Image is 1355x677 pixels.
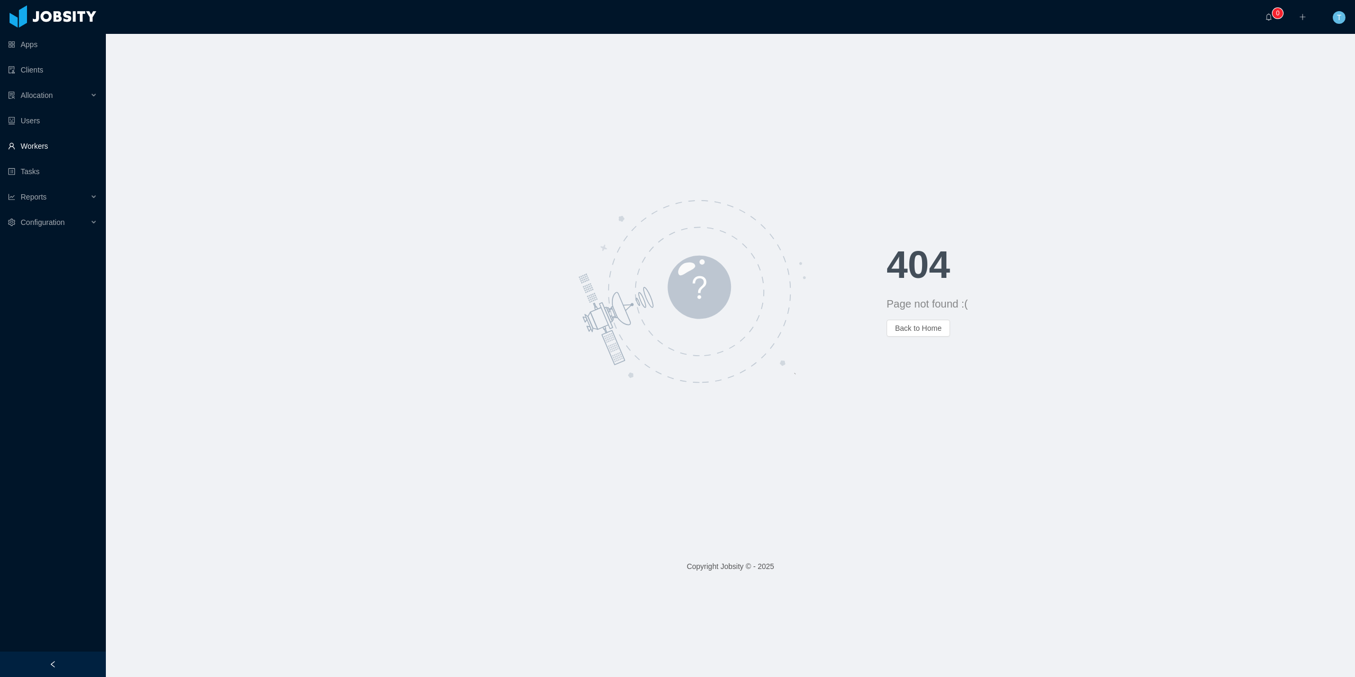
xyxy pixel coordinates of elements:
[8,110,97,131] a: icon: robotUsers
[8,136,97,157] a: icon: userWorkers
[1272,8,1283,19] sup: 0
[8,92,15,99] i: icon: solution
[21,91,53,100] span: Allocation
[8,219,15,226] i: icon: setting
[1265,13,1272,21] i: icon: bell
[887,296,1355,311] div: Page not found :(
[8,193,15,201] i: icon: line-chart
[21,193,47,201] span: Reports
[1337,11,1342,24] span: T
[8,59,97,80] a: icon: auditClients
[8,161,97,182] a: icon: profileTasks
[887,246,1355,284] h1: 404
[1299,13,1306,21] i: icon: plus
[8,34,97,55] a: icon: appstoreApps
[21,218,65,227] span: Configuration
[887,320,950,337] button: Back to Home
[106,548,1355,585] footer: Copyright Jobsity © - 2025
[887,324,950,332] a: Back to Home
